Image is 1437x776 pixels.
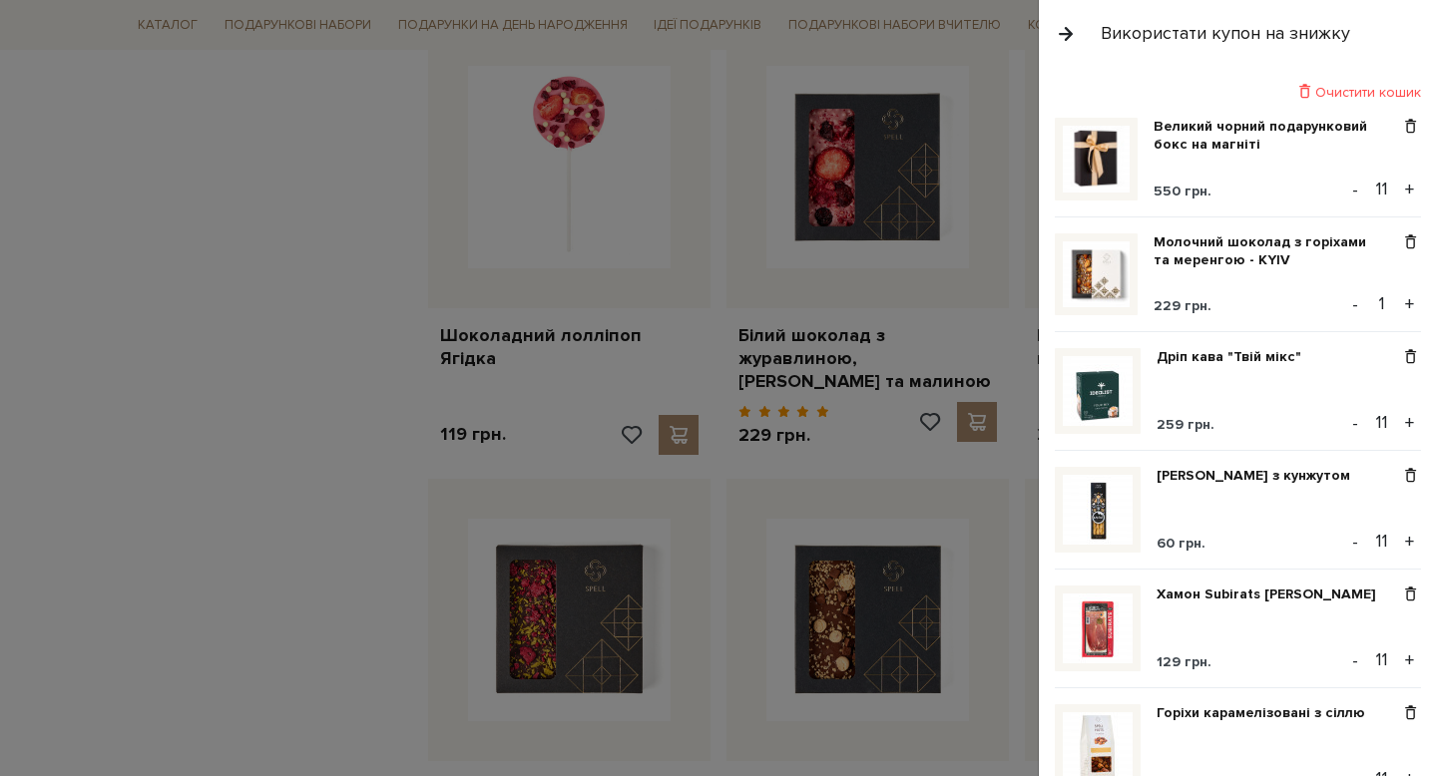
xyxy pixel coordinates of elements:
[1398,408,1421,438] button: +
[1154,118,1400,154] a: Великий чорний подарунковий бокс на магніті
[1063,356,1133,426] img: Дріп кава "Твій мікс"
[1398,175,1421,204] button: +
[1063,241,1130,308] img: Молочний шоколад з горіхами та меренгою - KYIV
[1157,653,1211,670] span: 129 грн.
[1345,645,1365,675] button: -
[1063,475,1133,545] img: Грісіні з кунжутом
[1154,183,1211,199] span: 550 грн.
[1101,22,1350,45] div: Використати купон на знижку
[1154,233,1400,269] a: Молочний шоколад з горіхами та меренгою - KYIV
[1063,126,1130,193] img: Великий чорний подарунковий бокс на магніті
[1055,83,1421,102] div: Очистити кошик
[1345,175,1365,204] button: -
[1157,585,1391,603] a: Хамон Subirats [PERSON_NAME]
[1157,535,1205,552] span: 60 грн.
[1157,704,1380,722] a: Горіхи карамелізовані з сіллю
[1157,467,1365,485] a: [PERSON_NAME] з кунжутом
[1398,527,1421,557] button: +
[1157,416,1214,433] span: 259 грн.
[1398,289,1421,319] button: +
[1154,297,1211,314] span: 229 грн.
[1063,593,1133,663] img: Хамон Subirats Serrano
[1345,289,1365,319] button: -
[1157,348,1316,366] a: Дріп кава "Твій мікс"
[1398,645,1421,675] button: +
[1345,527,1365,557] button: -
[1345,408,1365,438] button: -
